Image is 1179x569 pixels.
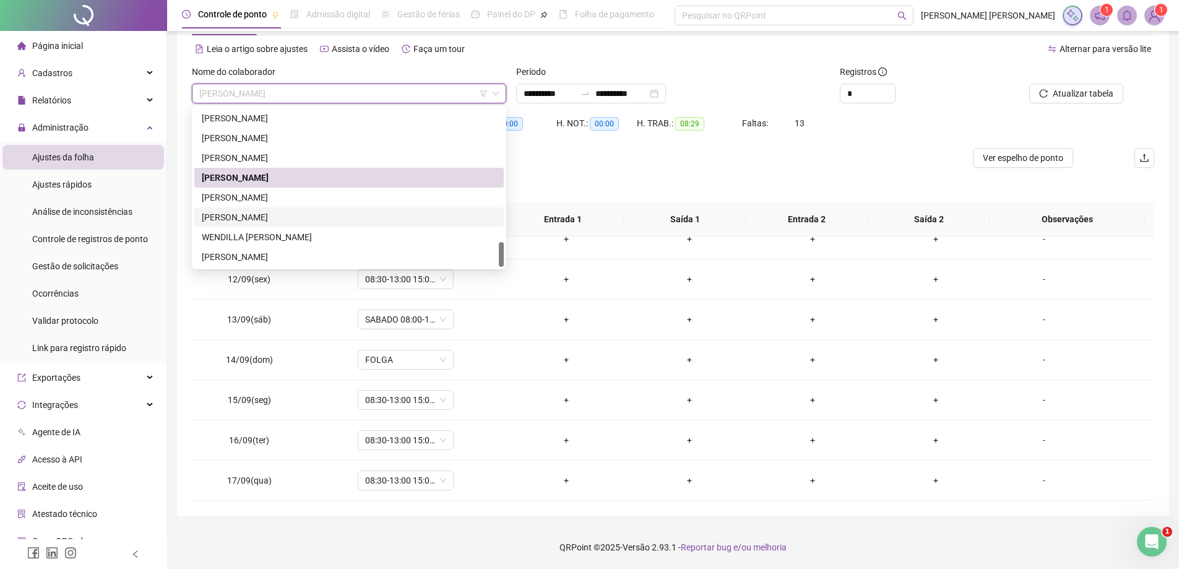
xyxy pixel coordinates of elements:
span: Gerar QRCode [32,536,87,546]
span: sync [17,401,26,409]
span: SABRINA APARECIDA SILVA PANTALEAO [199,84,499,103]
span: SABADO 08:00-12:00 [365,310,446,329]
th: Entrada 1 [502,202,624,237]
span: swap-right [581,89,590,98]
div: + [884,272,988,286]
span: Relatórios [32,95,71,105]
div: H. TRAB.: [637,116,742,131]
div: + [884,353,988,367]
span: Versão [623,542,650,552]
button: Ver espelho de ponto [973,148,1073,168]
span: youtube [320,45,329,53]
div: + [884,232,988,246]
div: - [1008,232,1081,246]
span: export [17,373,26,382]
span: 15/09(seg) [228,395,271,405]
span: lock [17,123,26,132]
div: SABRINA APARECIDA SILVA PANTALEAO [194,168,504,188]
div: + [638,393,741,407]
div: + [638,272,741,286]
div: - [1008,433,1081,447]
div: + [884,313,988,326]
div: WENDILLA [PERSON_NAME] [202,230,496,244]
span: 08:30-13:00 15:00-18:30 [365,391,446,409]
div: [PERSON_NAME] [202,250,496,264]
span: Agente de IA [32,427,80,437]
span: file [17,96,26,105]
span: bell [1121,10,1133,21]
span: linkedin [46,547,58,559]
div: - [1008,393,1081,407]
div: + [515,474,618,487]
img: 56052 [1145,6,1164,25]
span: Registros [840,65,887,79]
span: to [581,89,590,98]
div: [PERSON_NAME] [202,191,496,204]
div: [PERSON_NAME] [202,171,496,185]
span: history [402,45,410,53]
div: + [638,313,741,326]
span: notification [1094,10,1105,21]
div: HE 3: [476,116,556,131]
span: Controle de registros de ponto [32,234,148,244]
div: + [884,433,988,447]
span: Faltas: [742,118,770,128]
span: 08:29 [675,117,704,131]
span: Ver espelho de ponto [983,151,1063,165]
span: 1 [1105,6,1109,14]
span: Gestão de férias [397,9,460,19]
span: search [897,11,907,20]
span: upload [1139,153,1149,163]
div: + [761,232,865,246]
div: + [638,433,741,447]
span: Administração [32,123,89,132]
span: filter [480,90,487,97]
th: Saída 2 [868,202,990,237]
div: + [761,433,865,447]
span: file-done [290,10,299,19]
span: reload [1039,89,1048,98]
div: + [515,393,618,407]
th: Saída 1 [624,202,746,237]
div: [PERSON_NAME] [202,211,496,224]
th: Observações [990,202,1145,237]
sup: 1 [1100,4,1113,16]
div: + [761,353,865,367]
span: Link para registro rápido [32,343,126,353]
span: dashboard [471,10,480,19]
span: 17/09(qua) [227,476,272,485]
span: Validar protocolo [32,316,98,326]
div: ROSELAINE DASSOW [194,128,504,148]
span: Atestado técnico [32,509,97,519]
div: ROSIMEIRE AMARAL RIBEIRO ALVES [194,148,504,168]
span: Folha de pagamento [575,9,654,19]
div: [PERSON_NAME] [202,131,496,145]
span: 00:00 [494,117,523,131]
span: Ajustes rápidos [32,180,92,189]
div: + [515,353,618,367]
span: Integrações [32,400,78,410]
span: Acesso à API [32,454,82,464]
div: [PERSON_NAME] [202,151,496,165]
span: info-circle [878,67,887,76]
span: 13/09(sáb) [227,315,271,324]
span: Cadastros [32,68,72,78]
span: Página inicial [32,41,83,51]
span: solution [17,510,26,518]
footer: QRPoint © 2025 - 2.93.1 - [167,526,1179,569]
div: + [515,272,618,286]
span: home [17,41,26,50]
span: 08:30-13:00 15:00-18:30 [365,471,446,490]
span: swap [1048,45,1056,53]
div: H. NOT.: [556,116,637,131]
div: + [515,313,618,326]
span: Observações [1000,212,1135,226]
div: REBECA CRISTINA MEIRELLES DOS SANTOS [194,108,504,128]
span: 16/09(ter) [229,435,269,445]
div: + [884,393,988,407]
span: Ajustes da folha [32,152,94,162]
div: THAINARA GOMES E SILVA [194,188,504,207]
div: VITORIA GOMES RODRIGUES [194,207,504,227]
label: Nome do colaborador [192,65,283,79]
div: - [1008,313,1081,326]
